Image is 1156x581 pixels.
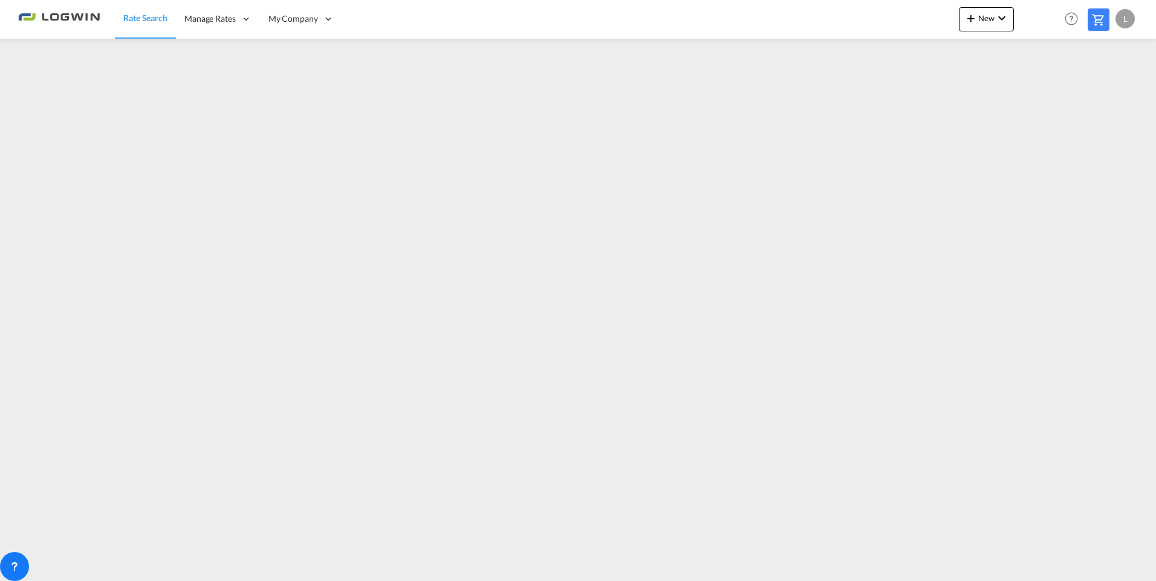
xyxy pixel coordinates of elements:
[959,7,1014,31] button: icon-plus 400-fgNewicon-chevron-down
[1115,9,1135,28] div: L
[123,13,167,23] span: Rate Search
[18,5,100,33] img: 2761ae10d95411efa20a1f5e0282d2d7.png
[964,11,978,25] md-icon: icon-plus 400-fg
[1061,8,1082,29] span: Help
[268,13,318,25] span: My Company
[1061,8,1088,30] div: Help
[995,11,1009,25] md-icon: icon-chevron-down
[184,13,236,25] span: Manage Rates
[964,13,1009,23] span: New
